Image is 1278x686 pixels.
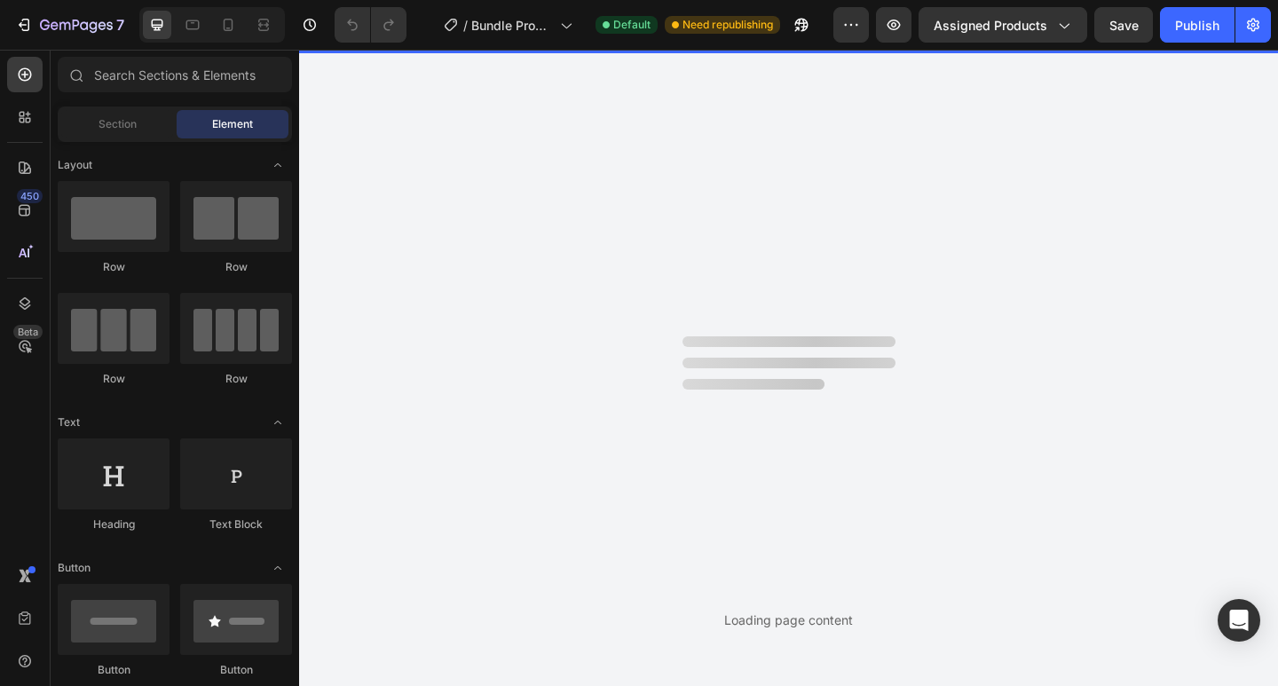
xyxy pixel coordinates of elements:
[335,7,406,43] div: Undo/Redo
[58,516,170,532] div: Heading
[58,662,170,678] div: Button
[264,554,292,582] span: Toggle open
[58,414,80,430] span: Text
[471,16,553,35] span: Bundle Product Page
[1094,7,1153,43] button: Save
[58,560,91,576] span: Button
[99,116,137,132] span: Section
[919,7,1087,43] button: Assigned Products
[934,16,1047,35] span: Assigned Products
[180,259,292,275] div: Row
[682,17,773,33] span: Need republishing
[17,189,43,203] div: 450
[212,116,253,132] span: Element
[58,259,170,275] div: Row
[180,662,292,678] div: Button
[463,16,468,35] span: /
[1160,7,1235,43] button: Publish
[613,17,651,33] span: Default
[7,7,132,43] button: 7
[724,611,853,629] div: Loading page content
[116,14,124,35] p: 7
[1109,18,1139,33] span: Save
[264,151,292,179] span: Toggle open
[264,408,292,437] span: Toggle open
[180,371,292,387] div: Row
[58,157,92,173] span: Layout
[180,516,292,532] div: Text Block
[58,371,170,387] div: Row
[1218,599,1260,642] div: Open Intercom Messenger
[13,325,43,339] div: Beta
[1175,16,1219,35] div: Publish
[58,57,292,92] input: Search Sections & Elements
